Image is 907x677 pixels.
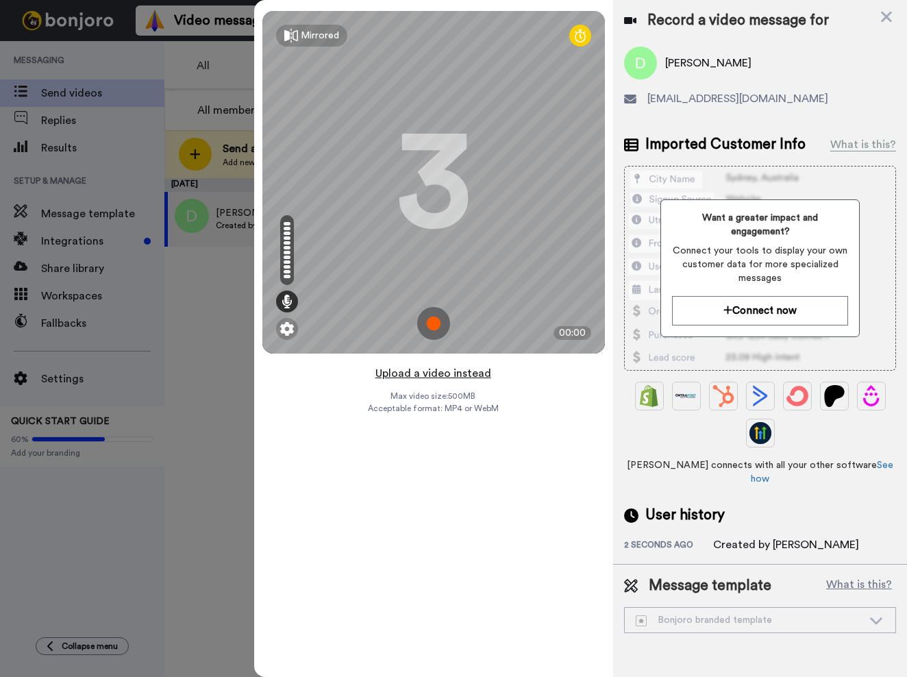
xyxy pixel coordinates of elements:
[624,539,713,553] div: 2 seconds ago
[672,211,847,238] span: Want a greater impact and engagement?
[636,615,647,626] img: demo-template.svg
[638,385,660,407] img: Shopify
[823,385,845,407] img: Patreon
[860,385,882,407] img: Drip
[280,322,294,336] img: ic_gear.svg
[822,576,896,596] button: What is this?
[830,136,896,153] div: What is this?
[391,391,476,402] span: Max video size: 500 MB
[672,244,847,285] span: Connect your tools to display your own customer data for more specialized messages
[675,385,697,407] img: Ontraport
[31,41,53,63] img: Profile image for Grant
[645,134,806,155] span: Imported Customer Info
[371,365,495,382] button: Upload a video instead
[645,505,725,526] span: User history
[713,537,859,553] div: Created by [PERSON_NAME]
[417,307,450,340] img: ic_record_start.svg
[712,385,734,407] img: Hubspot
[21,29,253,74] div: message notification from Grant, 3h ago. Hi Chamitha, Boost your view rates with automatic re-sen...
[786,385,808,407] img: ConvertKit
[60,39,236,53] p: Hi [PERSON_NAME], Boost your view rates with automatic re-sends of unviewed messages! We've just ...
[636,613,862,627] div: Bonjoro branded template
[647,90,828,107] span: [EMAIL_ADDRESS][DOMAIN_NAME]
[672,296,847,325] button: Connect now
[749,422,771,444] img: GoHighLevel
[368,403,499,414] span: Acceptable format: MP4 or WebM
[624,458,896,486] span: [PERSON_NAME] connects with all your other software
[60,53,236,65] p: Message from Grant, sent 3h ago
[649,576,771,596] span: Message template
[396,131,471,234] div: 3
[554,326,591,340] div: 00:00
[749,385,771,407] img: ActiveCampaign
